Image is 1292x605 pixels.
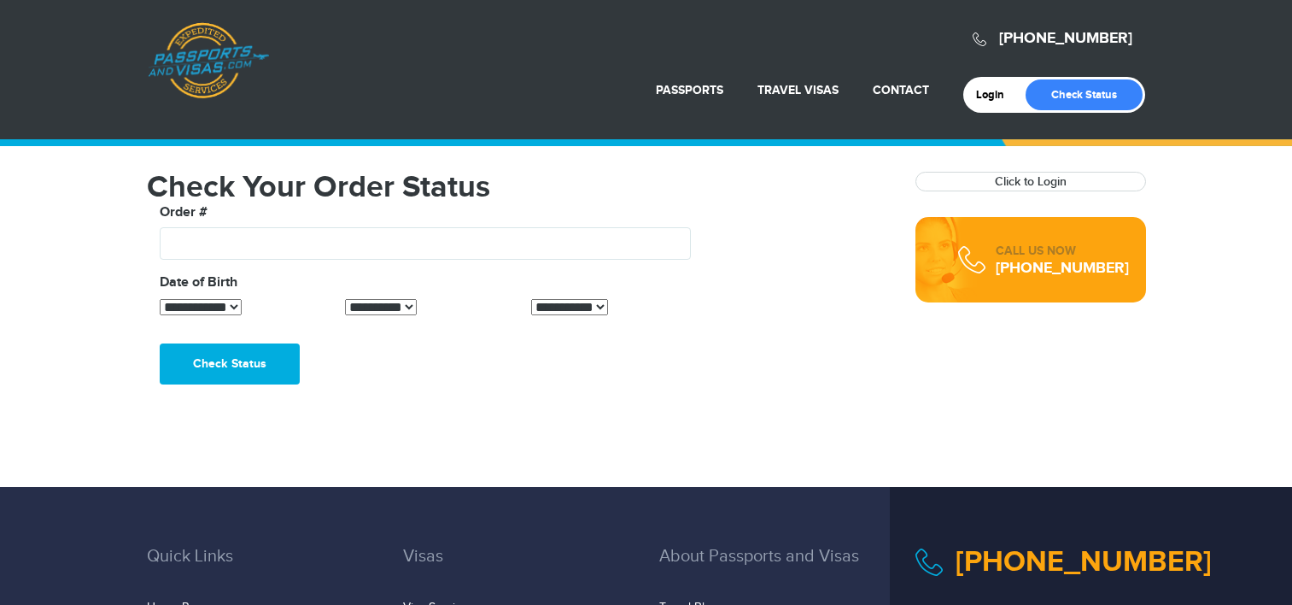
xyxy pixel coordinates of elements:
[757,83,839,97] a: Travel Visas
[147,172,890,203] h1: Check Your Order Status
[995,174,1067,189] a: Click to Login
[148,22,269,99] a: Passports & [DOMAIN_NAME]
[873,83,929,97] a: Contact
[403,547,634,591] h3: Visas
[1026,79,1143,110] a: Check Status
[996,243,1129,260] div: CALL US NOW
[147,547,377,591] h3: Quick Links
[999,29,1132,48] a: [PHONE_NUMBER]
[956,544,1212,579] a: [PHONE_NUMBER]
[976,88,1016,102] a: Login
[996,260,1129,277] div: [PHONE_NUMBER]
[659,547,890,591] h3: About Passports and Visas
[160,344,300,385] button: Check Status
[160,203,208,223] label: Order #
[656,83,723,97] a: Passports
[160,273,237,293] label: Date of Birth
